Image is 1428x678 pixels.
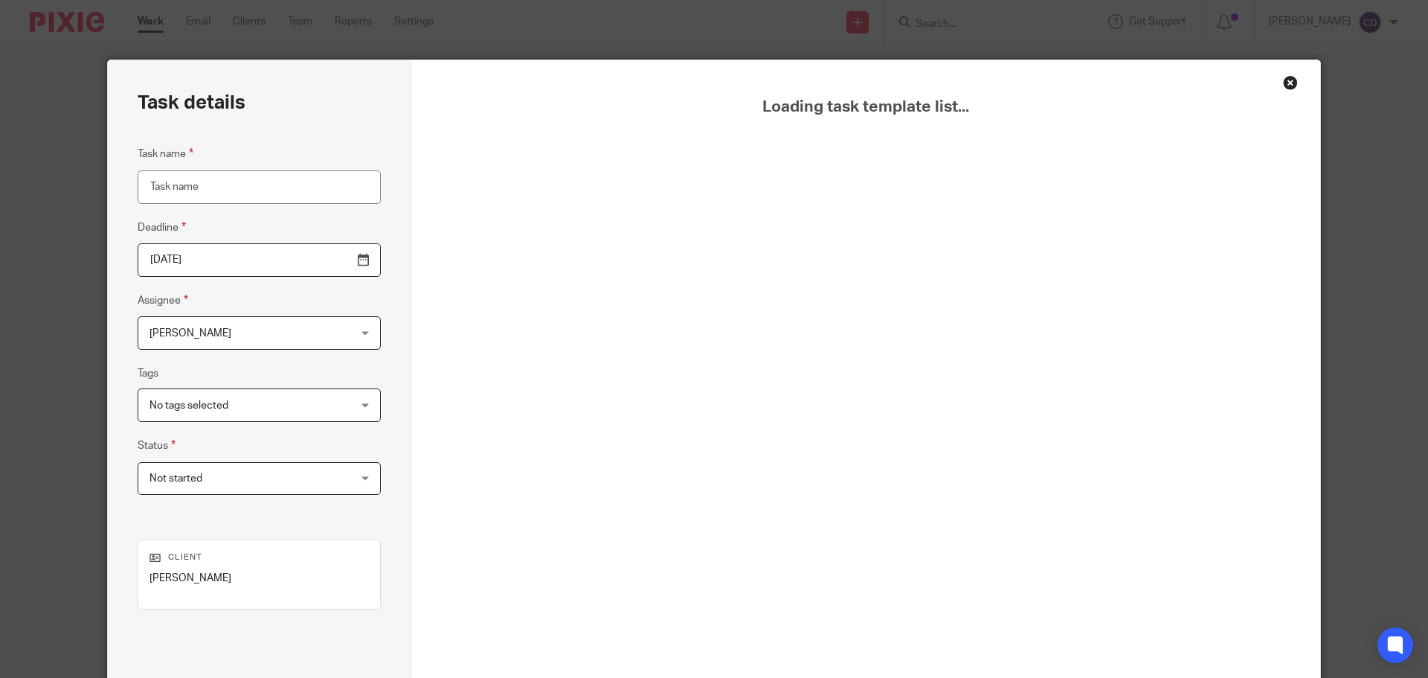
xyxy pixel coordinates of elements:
h2: Task details [138,90,245,115]
label: Assignee [138,292,188,309]
p: Client [149,551,369,563]
input: Task name [138,170,381,204]
span: No tags selected [149,400,228,411]
p: [PERSON_NAME] [149,571,369,586]
span: [PERSON_NAME] [149,328,231,339]
label: Tags [138,366,158,381]
input: Pick a date [138,243,381,277]
span: Loading task template list... [448,97,1284,117]
label: Task name [138,145,193,162]
label: Status [138,437,176,454]
div: Close this dialog window [1283,75,1298,90]
span: Not started [149,473,202,484]
label: Deadline [138,219,186,236]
